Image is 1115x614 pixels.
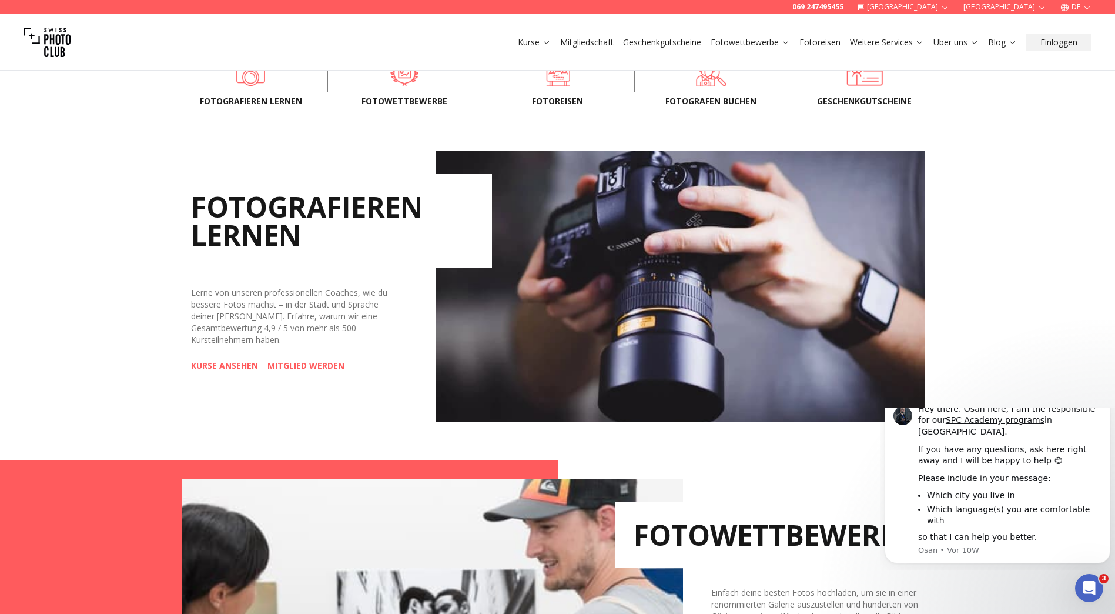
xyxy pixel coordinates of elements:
[47,82,222,94] li: Which city you live in
[193,62,309,86] a: Fotografieren lernen
[500,62,615,86] a: Fotoreisen
[1099,574,1109,583] span: 3
[983,34,1022,51] button: Blog
[38,124,222,136] div: so that I can help you better.
[500,95,615,107] span: Fotoreisen
[623,36,701,48] a: Geschenkgutscheine
[795,34,845,51] button: Fotoreisen
[66,8,165,17] a: SPC Academy programs
[436,151,925,422] img: Learn Photography
[24,19,71,66] img: Swiss photo club
[615,502,933,568] h2: FOTOWETTBEWERBE
[347,95,462,107] span: Fotowettbewerbe
[711,36,790,48] a: Fotowettbewerbe
[850,36,924,48] a: Weitere Services
[347,62,462,86] a: Fotowettbewerbe
[47,96,222,118] li: Which language(s) you are comfortable with
[618,34,706,51] button: Geschenkgutscheine
[38,36,222,59] div: If you have any questions, ask here right away and I will be happy to help 😊
[654,62,769,86] a: FOTOGRAFEN BUCHEN
[799,36,841,48] a: Fotoreisen
[191,360,258,372] a: KURSE ANSEHEN
[1075,574,1103,602] iframe: Intercom live chat
[807,95,922,107] span: Geschenkgutscheine
[518,36,551,48] a: Kurse
[267,360,344,372] a: MITGLIED WERDEN
[933,36,979,48] a: Über uns
[807,62,922,86] a: Geschenkgutscheine
[513,34,555,51] button: Kurse
[880,408,1115,570] iframe: Intercom notifications Nachricht
[706,34,795,51] button: Fotowettbewerbe
[555,34,618,51] button: Mitgliedschaft
[929,34,983,51] button: Über uns
[988,36,1017,48] a: Blog
[792,2,843,12] a: 069 247495455
[38,65,222,77] div: Please include in your message:
[560,36,614,48] a: Mitgliedschaft
[38,138,222,148] p: Message from Osan, sent Vor 10W
[193,95,309,107] span: Fotografieren lernen
[191,287,387,345] span: Lerne von unseren professionellen Coaches, wie du bessere Fotos machst – in der Stadt und Sprache...
[1026,34,1091,51] button: Einloggen
[191,174,492,268] h2: FOTOGRAFIEREN LERNEN
[845,34,929,51] button: Weitere Services
[654,95,769,107] span: FOTOGRAFEN BUCHEN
